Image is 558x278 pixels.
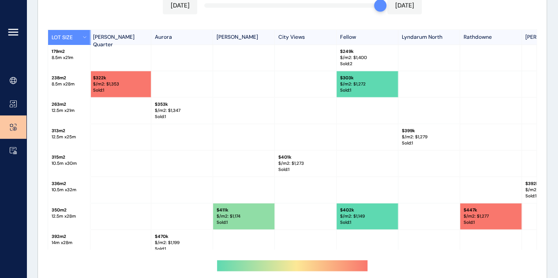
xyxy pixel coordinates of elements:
[278,167,333,173] p: Sold : 1
[340,75,394,81] p: $ 303k
[275,30,337,44] p: City Views
[402,134,456,140] p: $/m2: $ 1,279
[52,240,86,246] p: 14 m x 28 m
[52,234,86,240] p: 392 m2
[464,207,518,213] p: $ 447k
[52,207,86,213] p: 350 m2
[340,61,394,67] p: Sold : 2
[52,154,86,160] p: 315 m2
[93,87,147,93] p: Sold : 1
[151,30,213,44] p: Aurora
[464,219,518,226] p: Sold : 1
[398,30,460,44] p: Lyndarum North
[52,75,86,81] p: 238 m2
[52,134,86,140] p: 12.5 m x 25 m
[52,101,86,107] p: 263 m2
[52,160,86,167] p: 10.5 m x 30 m
[340,87,394,93] p: Sold : 1
[217,207,271,213] p: $ 411k
[340,213,394,219] p: $/m2: $ 1,149
[52,81,86,87] p: 8.5 m x 28 m
[278,160,333,167] p: $/m2: $ 1,273
[52,181,86,187] p: 336 m2
[93,81,147,87] p: $/m2: $ 1,353
[48,30,90,44] button: LOT SIZE
[155,240,209,246] p: $/m2: $ 1,199
[52,55,86,61] p: 8.5 m x 21 m
[170,1,189,10] p: [DATE]
[464,213,518,219] p: $/m2: $ 1,277
[155,114,209,120] p: Sold : 1
[402,140,456,146] p: Sold : 1
[52,48,86,55] p: 179 m2
[213,30,275,44] p: [PERSON_NAME]
[217,213,271,219] p: $/m2: $ 1,174
[52,213,86,219] p: 12.5 m x 28 m
[340,219,394,226] p: Sold : 1
[155,234,209,240] p: $ 470k
[217,219,271,226] p: Sold : 1
[52,187,86,193] p: 10.5 m x 32 m
[52,107,86,114] p: 12.5 m x 21 m
[340,55,394,61] p: $/m2: $ 1,400
[93,75,147,81] p: $ 322k
[155,246,209,252] p: Sold : 1
[340,207,394,213] p: $ 402k
[395,1,414,10] p: [DATE]
[460,30,522,44] p: Rathdowne
[155,107,209,114] p: $/m2: $ 1,347
[340,81,394,87] p: $/m2: $ 1,272
[340,48,394,55] p: $ 249k
[155,101,209,107] p: $ 353k
[52,128,86,134] p: 313 m2
[402,128,456,134] p: $ 399k
[90,30,151,44] p: [PERSON_NAME] Quarter
[278,154,333,160] p: $ 401k
[337,30,398,44] p: Fellow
